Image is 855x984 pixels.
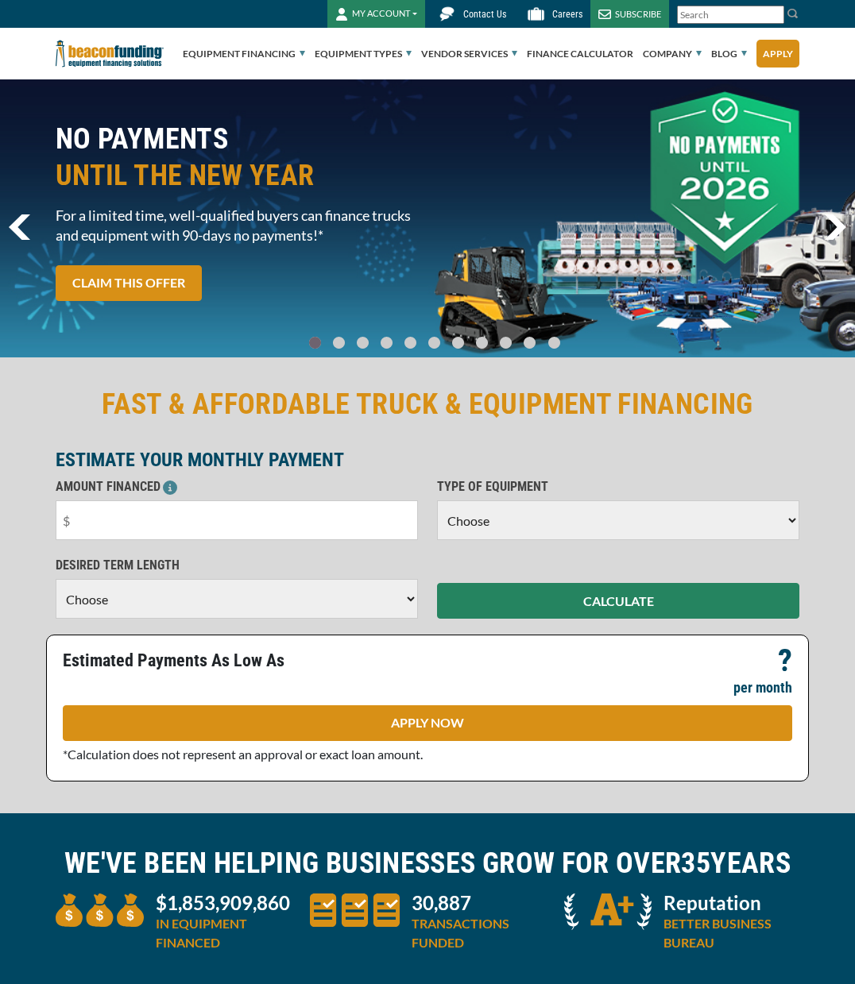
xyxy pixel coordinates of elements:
[824,214,846,240] a: next
[310,893,400,927] img: three document icons to convery large amount of transactions funded
[156,893,291,913] p: $1,853,909,860
[63,651,418,670] p: Estimated Payments As Low As
[552,9,582,20] span: Careers
[56,450,799,469] p: ESTIMATE YOUR MONTHLY PAYMENT
[56,206,418,245] span: For a limited time, well-qualified buyers can finance trucks and equipment with 90-days no paymen...
[778,651,792,670] p: ?
[681,847,710,880] span: 35
[56,121,418,194] h2: NO PAYMENTS
[527,29,633,79] a: Finance Calculator
[756,40,799,68] a: Apply
[425,336,444,349] a: Go To Slide 5
[449,336,468,349] a: Go To Slide 6
[412,893,545,913] p: 30,887
[354,336,373,349] a: Go To Slide 2
[156,914,291,952] p: IN EQUIPMENT FINANCED
[544,336,564,349] a: Go To Slide 10
[56,28,164,79] img: Beacon Funding Corporation logo
[9,214,30,240] a: previous
[497,336,516,349] a: Go To Slide 8
[643,29,702,79] a: Company
[733,678,792,697] p: per month
[663,914,799,952] p: BETTER BUSINESS BUREAU
[9,214,30,240] img: Left Navigator
[677,6,784,24] input: Search
[56,386,799,423] h2: FAST & AFFORDABLE TRUCK & EQUIPMENT FINANCING
[412,914,545,952] p: TRANSACTIONS FUNDED
[463,9,506,20] span: Contact Us
[824,214,846,240] img: Right Navigator
[306,336,325,349] a: Go To Slide 0
[663,893,799,913] p: Reputation
[63,705,792,741] a: APPLY NOW
[564,893,652,930] img: A + icon
[437,583,799,619] button: CALCULATE
[56,157,418,194] span: UNTIL THE NEW YEAR
[473,336,492,349] a: Go To Slide 7
[315,29,412,79] a: Equipment Types
[711,29,747,79] a: Blog
[56,893,144,927] img: three money bags to convey large amount of equipment financed
[56,845,799,882] h2: WE'VE BEEN HELPING BUSINESSES GROW FOR OVER YEARS
[520,336,540,349] a: Go To Slide 9
[401,336,420,349] a: Go To Slide 4
[437,477,799,496] p: TYPE OF EQUIPMENT
[183,29,305,79] a: Equipment Financing
[421,29,517,79] a: Vendor Services
[377,336,397,349] a: Go To Slide 3
[768,9,780,21] a: Clear search text
[56,500,418,540] input: $
[56,556,418,575] p: DESIRED TERM LENGTH
[787,7,799,20] img: Search
[56,477,418,496] p: AMOUNT FINANCED
[56,265,202,301] a: CLAIM THIS OFFER
[63,747,423,762] span: *Calculation does not represent an approval or exact loan amount.
[330,336,349,349] a: Go To Slide 1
